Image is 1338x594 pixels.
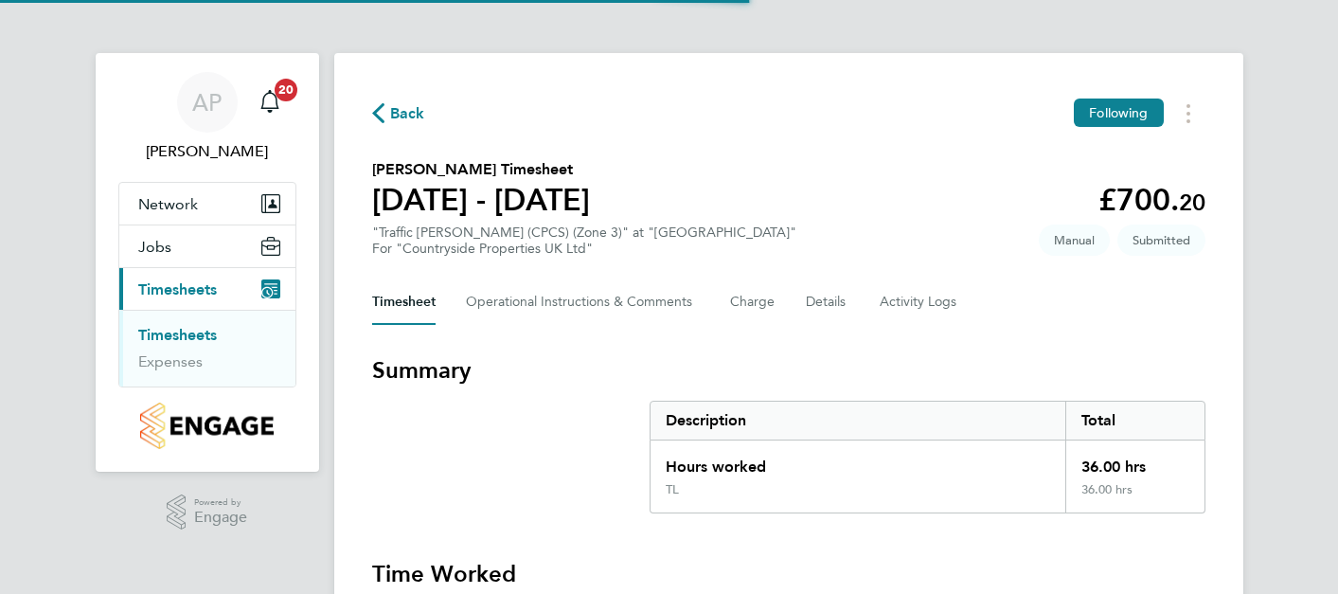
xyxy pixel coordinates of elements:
[466,279,700,325] button: Operational Instructions & Comments
[666,482,679,497] div: TL
[119,268,295,310] button: Timesheets
[138,280,217,298] span: Timesheets
[118,140,296,163] span: Andy Pearce
[140,403,274,449] img: countryside-properties-logo-retina.png
[194,510,247,526] span: Engage
[1179,189,1205,216] span: 20
[167,495,247,531] a: Powered byEngage
[1117,225,1205,256] span: This timesheet is Submitted.
[372,241,796,257] div: For "Countryside Properties UK Ltd"
[138,326,217,344] a: Timesheets
[372,181,590,219] h1: [DATE] - [DATE]
[119,225,295,267] button: Jobs
[138,195,198,213] span: Network
[118,403,296,449] a: Go to home page
[1074,99,1163,127] button: Following
[138,238,171,256] span: Jobs
[138,352,203,370] a: Expenses
[251,72,289,133] a: 20
[372,101,425,125] button: Back
[1089,104,1148,121] span: Following
[119,183,295,225] button: Network
[651,402,1066,440] div: Description
[275,79,297,101] span: 20
[118,72,296,163] a: AP[PERSON_NAME]
[192,90,222,115] span: AP
[96,53,319,472] nav: Main navigation
[372,559,1205,589] h3: Time Worked
[1039,225,1110,256] span: This timesheet was manually created.
[372,279,436,325] button: Timesheet
[1065,482,1204,513] div: 36.00 hrs
[372,355,1205,386] h3: Summary
[119,310,295,387] div: Timesheets
[806,279,849,325] button: Details
[650,401,1205,513] div: Summary
[880,279,959,325] button: Activity Logs
[1065,402,1204,440] div: Total
[730,279,776,325] button: Charge
[1171,99,1205,128] button: Timesheets Menu
[194,495,247,511] span: Powered by
[372,225,796,257] div: "Traffic [PERSON_NAME] (CPCS) (Zone 3)" at "[GEOGRAPHIC_DATA]"
[372,158,590,181] h2: [PERSON_NAME] Timesheet
[651,441,1066,482] div: Hours worked
[1065,441,1204,482] div: 36.00 hrs
[390,102,425,125] span: Back
[1098,182,1205,218] app-decimal: £700.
